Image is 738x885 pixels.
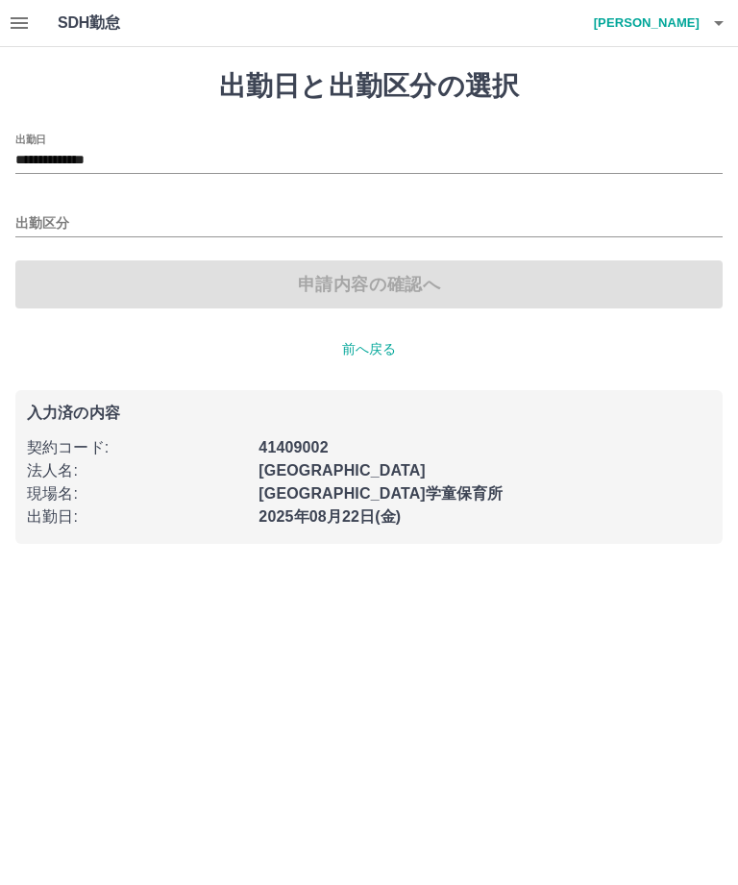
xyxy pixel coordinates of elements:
p: 前へ戻る [15,339,723,359]
p: 出勤日 : [27,505,247,529]
p: 現場名 : [27,482,247,505]
h1: 出勤日と出勤区分の選択 [15,70,723,103]
b: [GEOGRAPHIC_DATA]学童保育所 [258,485,503,502]
p: 法人名 : [27,459,247,482]
p: 契約コード : [27,436,247,459]
p: 入力済の内容 [27,406,711,421]
b: [GEOGRAPHIC_DATA] [258,462,426,479]
b: 2025年08月22日(金) [258,508,401,525]
b: 41409002 [258,439,328,455]
label: 出勤日 [15,132,46,146]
